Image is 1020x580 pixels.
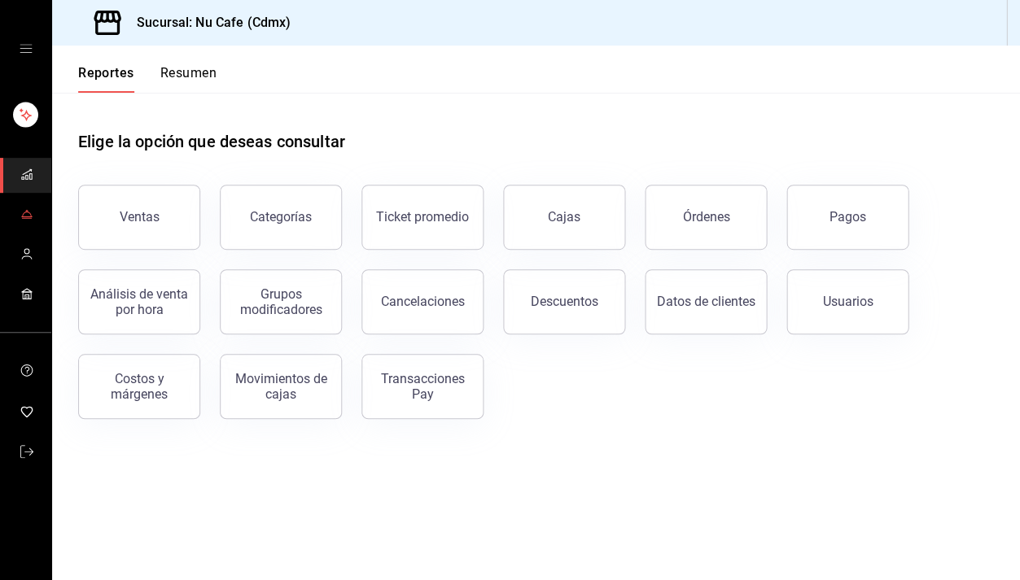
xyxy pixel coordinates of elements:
button: open drawer [20,42,33,55]
div: Categorías [250,209,312,225]
button: Reportes [78,65,134,93]
h1: Elige la opción que deseas consultar [78,129,345,154]
div: Costos y márgenes [89,371,190,402]
h3: Sucursal: Nu Cafe (Cdmx) [124,13,291,33]
button: Cancelaciones [361,269,484,334]
div: Ticket promedio [376,209,469,225]
button: Descuentos [503,269,625,334]
div: Grupos modificadores [230,286,331,317]
div: Cajas [548,209,580,225]
button: Grupos modificadores [220,269,342,334]
div: Datos de clientes [657,294,755,309]
div: Cancelaciones [381,294,465,309]
button: Resumen [160,65,217,93]
div: Usuarios [822,294,873,309]
div: Ventas [120,209,160,225]
div: Análisis de venta por hora [89,286,190,317]
div: Descuentos [531,294,598,309]
button: Análisis de venta por hora [78,269,200,334]
button: Transacciones Pay [361,354,484,419]
button: Pagos [786,185,908,250]
button: Costos y márgenes [78,354,200,419]
button: Movimientos de cajas [220,354,342,419]
div: Órdenes [682,209,729,225]
button: Cajas [503,185,625,250]
button: Ticket promedio [361,185,484,250]
div: Pagos [830,209,866,225]
button: Usuarios [786,269,908,334]
button: Órdenes [645,185,767,250]
button: Ventas [78,185,200,250]
button: Categorías [220,185,342,250]
button: Datos de clientes [645,269,767,334]
div: navigation tabs [78,65,217,93]
div: Transacciones Pay [372,371,473,402]
div: Movimientos de cajas [230,371,331,402]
